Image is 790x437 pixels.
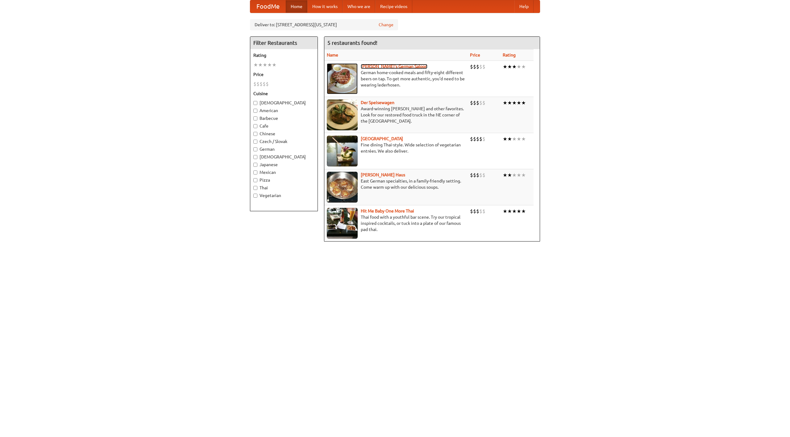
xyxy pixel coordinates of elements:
h4: Filter Restaurants [250,37,318,49]
li: ★ [503,99,507,106]
input: Barbecue [253,116,257,120]
label: Mexican [253,169,314,175]
li: $ [479,172,482,179]
img: esthers.jpg [327,63,358,94]
input: American [253,109,257,113]
li: $ [266,81,269,87]
li: $ [476,172,479,179]
a: Recipe videos [375,0,412,13]
a: Der Speisewagen [361,100,394,105]
input: Thai [253,186,257,190]
label: Czech / Slovak [253,138,314,145]
li: $ [482,63,485,70]
li: $ [473,208,476,215]
li: ★ [512,63,517,70]
label: Thai [253,185,314,191]
label: Pizza [253,177,314,183]
label: Chinese [253,131,314,137]
input: [DEMOGRAPHIC_DATA] [253,101,257,105]
li: $ [476,136,479,142]
input: Japanese [253,163,257,167]
li: ★ [272,61,276,68]
a: [PERSON_NAME] Haus [361,172,405,177]
li: $ [470,136,473,142]
li: ★ [503,208,507,215]
li: ★ [521,99,526,106]
li: ★ [521,208,526,215]
li: ★ [503,63,507,70]
li: $ [470,208,473,215]
li: $ [482,208,485,215]
input: Chinese [253,132,257,136]
label: American [253,107,314,114]
li: $ [482,136,485,142]
a: FoodMe [250,0,286,13]
label: German [253,146,314,152]
ng-pluralize: 5 restaurants found! [327,40,377,46]
li: ★ [512,172,517,179]
li: ★ [258,61,263,68]
li: ★ [517,136,521,142]
h5: Rating [253,52,314,58]
li: ★ [512,208,517,215]
li: $ [476,208,479,215]
img: kohlhaus.jpg [327,172,358,203]
label: Vegetarian [253,192,314,199]
li: $ [263,81,266,87]
label: [DEMOGRAPHIC_DATA] [253,100,314,106]
li: ★ [507,136,512,142]
li: $ [470,172,473,179]
li: ★ [517,99,521,106]
h5: Cuisine [253,90,314,97]
a: Hit Me Baby One More Thai [361,208,414,213]
li: $ [253,81,256,87]
a: Change [379,22,393,28]
input: Czech / Slovak [253,140,257,144]
input: Mexican [253,170,257,174]
a: Price [470,53,480,57]
h5: Price [253,71,314,78]
li: $ [473,99,476,106]
li: ★ [517,172,521,179]
a: Name [327,53,338,57]
img: babythai.jpg [327,208,358,239]
input: [DEMOGRAPHIC_DATA] [253,155,257,159]
input: Vegetarian [253,194,257,198]
label: Cafe [253,123,314,129]
li: ★ [517,208,521,215]
li: ★ [267,61,272,68]
li: $ [256,81,260,87]
a: How it works [307,0,343,13]
li: ★ [521,172,526,179]
label: Japanese [253,162,314,168]
p: Award-winning [PERSON_NAME] and other favorites. Look for our restored food truck in the NE corne... [327,106,465,124]
li: ★ [521,63,526,70]
li: $ [482,172,485,179]
li: $ [476,63,479,70]
li: $ [476,99,479,106]
a: Rating [503,53,516,57]
li: ★ [512,136,517,142]
li: ★ [253,61,258,68]
li: ★ [507,208,512,215]
li: $ [479,136,482,142]
a: Help [514,0,534,13]
li: ★ [507,172,512,179]
img: satay.jpg [327,136,358,166]
li: ★ [521,136,526,142]
li: $ [260,81,263,87]
a: [PERSON_NAME]'s German Saloon [361,64,427,69]
li: ★ [503,136,507,142]
div: Deliver to: [STREET_ADDRESS][US_STATE] [250,19,398,30]
li: $ [470,63,473,70]
p: German home-cooked meals and fifty-eight different beers on tap. To get more authentic, you'd nee... [327,69,465,88]
a: Home [286,0,307,13]
li: ★ [507,99,512,106]
a: [GEOGRAPHIC_DATA] [361,136,403,141]
li: ★ [263,61,267,68]
input: German [253,147,257,151]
